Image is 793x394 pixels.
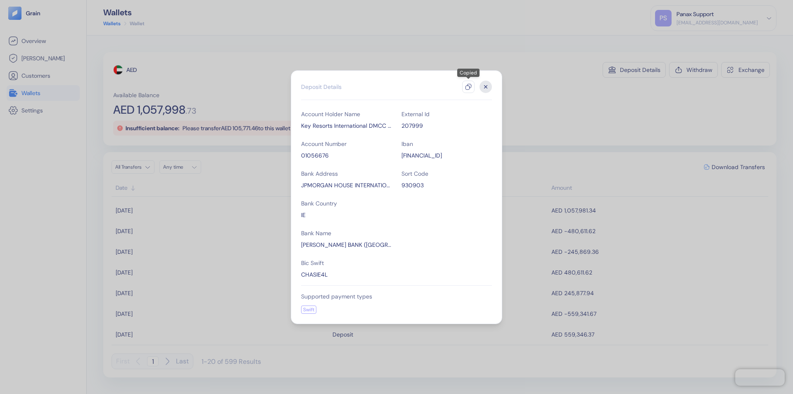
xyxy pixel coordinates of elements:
div: Key Resorts International DMCC Interpay [301,122,392,130]
div: 930903 [401,181,492,189]
div: Bank Address [301,170,392,178]
div: Account Holder Name [301,110,392,118]
div: Bic Swift [301,259,392,267]
div: CHASIE4L [301,270,392,279]
div: Bank Name [301,229,392,237]
div: Swift [301,306,316,314]
div: Supported payment types [301,292,492,301]
div: 207999 [401,122,492,130]
div: Bank Country [301,199,392,208]
div: IE24CHAS93090301056676 [401,151,492,160]
div: Account Number [301,140,392,148]
div: Sort Code [401,170,492,178]
div: External Id [401,110,492,118]
div: Copied [457,69,480,77]
div: Deposit Details [301,83,342,91]
div: J.P. MORGAN BANK (IRELAND) PLC [301,241,392,249]
div: Iban [401,140,492,148]
div: 01056676 [301,151,392,160]
div: IE [301,211,392,219]
div: JPMORGAN HOUSE INTERNATIONAL FINANCIAL SERVICES CENTRE,Dublin 1,Ireland [301,181,392,189]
